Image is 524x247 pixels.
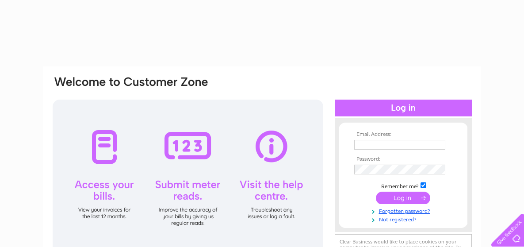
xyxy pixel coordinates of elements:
[352,156,455,162] th: Password:
[354,206,455,215] a: Forgotten password?
[352,131,455,138] th: Email Address:
[354,215,455,223] a: Not registered?
[376,192,430,204] input: Submit
[352,181,455,190] td: Remember me?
